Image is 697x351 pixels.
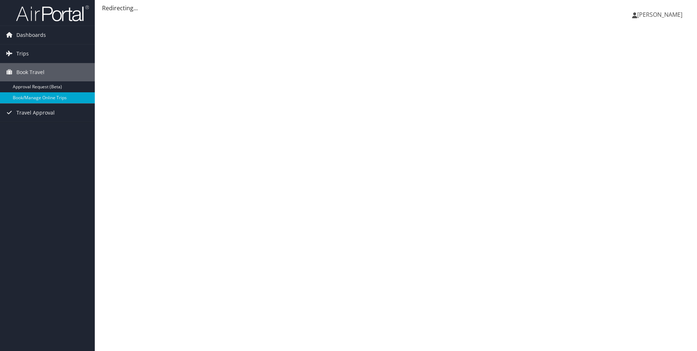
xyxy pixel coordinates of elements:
[16,45,29,63] span: Trips
[632,4,690,26] a: [PERSON_NAME]
[16,104,55,122] span: Travel Approval
[16,63,44,81] span: Book Travel
[102,4,690,12] div: Redirecting...
[16,5,89,22] img: airportal-logo.png
[637,11,682,19] span: [PERSON_NAME]
[16,26,46,44] span: Dashboards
